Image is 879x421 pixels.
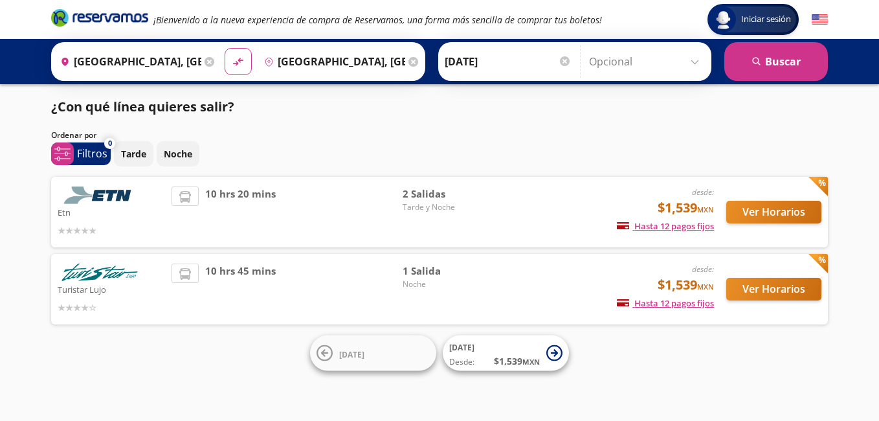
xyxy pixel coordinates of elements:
input: Elegir Fecha [445,45,572,78]
small: MXN [697,282,714,291]
p: Etn [58,204,165,220]
em: desde: [692,264,714,275]
span: 10 hrs 45 mins [205,264,276,315]
button: Ver Horarios [726,201,821,223]
span: Hasta 12 pagos fijos [617,297,714,309]
em: desde: [692,187,714,198]
span: 1 Salida [403,264,493,279]
a: Brand Logo [51,8,148,31]
i: Brand Logo [51,8,148,27]
button: Ver Horarios [726,278,821,301]
span: $ 1,539 [494,354,540,368]
button: Buscar [724,42,828,81]
span: Desde: [449,356,474,368]
img: Etn [58,187,142,204]
span: Noche [403,279,493,290]
span: [DATE] [339,348,364,359]
em: ¡Bienvenido a la nueva experiencia de compra de Reservamos, una forma más sencilla de comprar tus... [153,14,602,26]
button: 0Filtros [51,142,111,165]
button: [DATE]Desde:$1,539MXN [443,336,569,371]
button: English [812,12,828,28]
p: Turistar Lujo [58,281,165,297]
button: Tarde [114,141,153,166]
img: Turistar Lujo [58,264,142,281]
span: Iniciar sesión [736,13,796,26]
p: Filtros [77,146,107,161]
button: Noche [157,141,199,166]
p: Tarde [121,147,146,161]
span: 0 [108,138,112,149]
input: Buscar Destino [259,45,405,78]
span: 10 hrs 20 mins [205,187,276,238]
span: Tarde y Noche [403,201,493,213]
span: $1,539 [658,198,714,218]
input: Buscar Origen [55,45,201,78]
small: MXN [697,205,714,214]
span: [DATE] [449,342,474,353]
span: Hasta 12 pagos fijos [617,220,714,232]
span: 2 Salidas [403,187,493,201]
span: $1,539 [658,275,714,295]
input: Opcional [589,45,705,78]
p: Ordenar por [51,130,96,141]
small: MXN [522,357,540,367]
p: ¿Con qué línea quieres salir? [51,97,234,117]
button: [DATE] [310,336,436,371]
p: Noche [164,147,192,161]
